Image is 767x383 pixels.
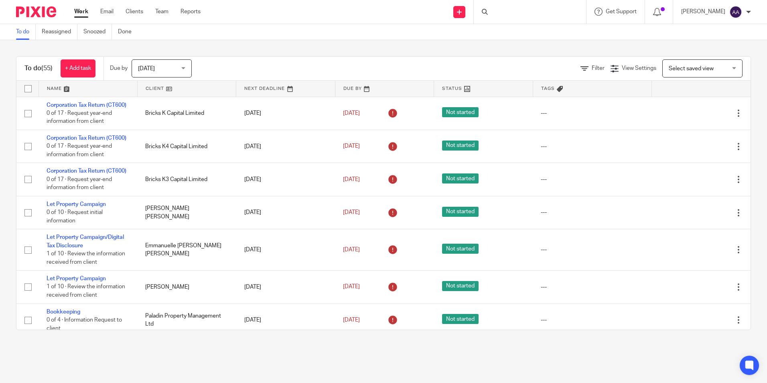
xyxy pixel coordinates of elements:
a: Bookkeeping [47,309,80,315]
div: --- [541,283,643,291]
span: 0 of 4 · Information Request to client [47,317,122,331]
span: 1 of 10 · Review the information received from client [47,251,125,265]
td: Bricks K4 Capital Limited [137,130,236,163]
div: --- [541,143,643,151]
a: Done [118,24,138,40]
span: [DATE] [343,144,360,149]
a: To do [16,24,36,40]
a: Reassigned [42,24,77,40]
td: Paladin Property Management Ltd [137,304,236,336]
a: Team [155,8,168,16]
td: Bricks K3 Capital Limited [137,163,236,196]
span: 0 of 17 · Request year-end information from client [47,110,112,124]
td: [PERSON_NAME] [137,271,236,304]
div: --- [541,208,643,216]
a: Clients [126,8,143,16]
span: [DATE] [343,210,360,215]
a: Reports [181,8,201,16]
a: Corporation Tax Return (CT600) [47,168,126,174]
div: --- [541,246,643,254]
td: [DATE] [236,97,335,130]
span: 0 of 10 · Request initial information [47,210,103,224]
span: Not started [442,244,479,254]
img: svg%3E [729,6,742,18]
a: Let Property Campaign [47,202,106,207]
a: Corporation Tax Return (CT600) [47,135,126,141]
p: [PERSON_NAME] [681,8,725,16]
span: (55) [41,65,53,71]
td: [DATE] [236,271,335,304]
a: Snoozed [83,24,112,40]
span: Tags [541,86,555,91]
a: Email [100,8,114,16]
td: [DATE] [236,304,335,336]
span: Get Support [606,9,637,14]
a: + Add task [61,59,95,77]
span: Not started [442,141,479,151]
span: [DATE] [343,317,360,323]
span: Not started [442,107,479,117]
td: Emmanuelle [PERSON_NAME] [PERSON_NAME] [137,229,236,271]
span: Select saved view [669,66,714,71]
span: [DATE] [343,177,360,182]
span: [DATE] [138,66,155,71]
span: [DATE] [343,284,360,290]
span: Not started [442,314,479,324]
td: [PERSON_NAME] [PERSON_NAME] [137,196,236,229]
a: Work [74,8,88,16]
span: [DATE] [343,247,360,253]
td: [DATE] [236,163,335,196]
td: [DATE] [236,229,335,271]
td: Bricks K Capital Limited [137,97,236,130]
span: View Settings [622,65,656,71]
span: Filter [592,65,605,71]
p: Due by [110,64,128,72]
span: Not started [442,281,479,291]
td: [DATE] [236,130,335,163]
span: 0 of 17 · Request year-end information from client [47,144,112,158]
span: 0 of 17 · Request year-end information from client [47,177,112,191]
a: Corporation Tax Return (CT600) [47,102,126,108]
span: [DATE] [343,110,360,116]
span: Not started [442,207,479,217]
img: Pixie [16,6,56,17]
div: --- [541,109,643,117]
h1: To do [24,64,53,73]
td: [DATE] [236,196,335,229]
span: 1 of 10 · Review the information received from client [47,284,125,298]
div: --- [541,316,643,324]
span: Not started [442,173,479,183]
div: --- [541,175,643,183]
a: Let Property Campaign [47,276,106,281]
a: Let Property Campaign/Digital Tax Disclosure [47,234,124,248]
